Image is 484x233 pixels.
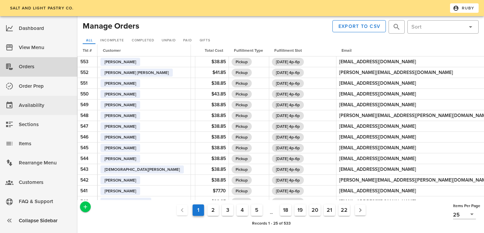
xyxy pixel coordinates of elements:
[195,153,229,164] td: $38.85
[276,176,300,184] span: [DATE] 4p-6p
[195,175,229,186] td: $38.85
[276,144,300,152] span: [DATE] 4p-6p
[236,79,248,87] span: Pickup
[195,56,229,67] td: $38.85
[77,67,97,78] td: 552
[276,58,300,66] span: [DATE] 4p-6p
[195,132,229,143] td: $38.85
[236,69,248,77] span: Pickup
[92,203,450,218] nav: Pagination Navigation
[159,37,179,44] a: Unpaid
[195,110,229,121] td: $38.85
[411,22,464,32] input: Sort
[195,100,229,110] td: $38.85
[19,81,72,92] div: Order Prep
[276,133,300,141] span: [DATE] 4p-6p
[195,67,229,78] td: $41.85
[105,144,136,152] span: [PERSON_NAME]
[105,101,136,109] span: [PERSON_NAME]
[276,79,300,87] span: [DATE] 4p-6p
[294,204,306,216] button: Goto Page 19
[77,164,97,175] td: 543
[276,122,300,130] span: [DATE] 4p-6p
[195,196,229,207] td: $38.85
[251,204,263,216] button: Goto Page 5
[276,165,300,173] span: [DATE] 4p-6p
[77,121,97,132] td: 547
[280,204,291,216] button: Goto Page 18
[5,3,78,13] a: Salt and Light Pastry Co.
[355,205,366,216] button: Next page
[195,186,229,196] td: $77.70
[324,204,335,216] button: Goto Page 21
[105,79,136,87] span: [PERSON_NAME]
[341,48,352,53] span: Email
[237,204,248,216] button: Goto Page 4
[276,187,300,195] span: [DATE] 4p-6p
[236,165,248,173] span: Pickup
[19,61,72,72] div: Orders
[19,215,72,226] div: Collapse Sidebar
[196,37,213,44] a: Gifts
[195,89,229,100] td: $43.85
[234,48,263,53] span: Fulfillment Type
[9,6,74,10] span: Salt and Light Pastry Co.
[83,48,92,53] span: Tkt #
[77,56,97,67] td: 553
[195,121,229,132] td: $38.85
[332,20,386,32] button: Export to CSV
[236,198,248,206] span: Pickup
[222,204,233,216] button: Goto Page 3
[105,69,169,77] span: [PERSON_NAME] [PERSON_NAME]
[97,37,127,44] a: Incomplete
[236,155,248,163] span: Pickup
[105,155,136,163] span: [PERSON_NAME]
[199,38,210,42] span: Gifts
[19,196,72,207] div: FAQ & Support
[276,112,300,120] span: [DATE] 4p-6p
[338,204,350,216] button: Goto Page 22
[180,37,195,44] a: Paid
[276,198,300,206] span: [DATE] 4p-6p
[453,210,476,219] div: 25
[128,37,157,44] a: Completed
[77,78,97,89] td: 551
[77,196,97,207] td: 540
[205,48,223,53] span: Total Cost
[274,48,302,53] span: Fulfillment Slot
[207,204,219,216] button: Goto Page 2
[453,203,480,208] span: Items Per Page
[77,110,97,121] td: 548
[195,44,229,56] th: Total Cost
[19,42,72,53] div: View Menu
[103,48,121,53] span: Customer
[393,23,401,31] button: prepend icon
[77,186,97,196] td: 541
[236,101,248,109] span: Pickup
[77,143,97,153] td: 545
[195,164,229,175] td: $38.85
[269,44,336,56] th: Fulfillment Slot
[19,23,72,34] div: Dashboard
[105,198,147,206] span: [PERSON_NAME] Press
[105,58,136,66] span: [PERSON_NAME]
[80,201,91,212] button: Add a New Record
[454,5,474,11] span: Ruby
[105,122,136,130] span: [PERSON_NAME]
[450,3,479,13] button: Ruby
[19,157,72,168] div: Rearrange Menu
[453,212,460,218] div: 25
[77,89,97,100] td: 550
[105,165,180,173] span: [DEMOGRAPHIC_DATA][PERSON_NAME]
[236,90,248,98] span: Pickup
[389,20,405,34] div: Hit Enter to search
[83,20,139,32] h2: Manage Orders
[236,122,248,130] span: Pickup
[100,38,124,42] span: Incomplete
[97,44,191,56] th: Customer
[195,78,229,89] td: $38.85
[161,38,175,42] span: Unpaid
[276,155,300,163] span: [DATE] 4p-6p
[276,101,300,109] span: [DATE] 4p-6p
[229,44,269,56] th: Fulfillment Type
